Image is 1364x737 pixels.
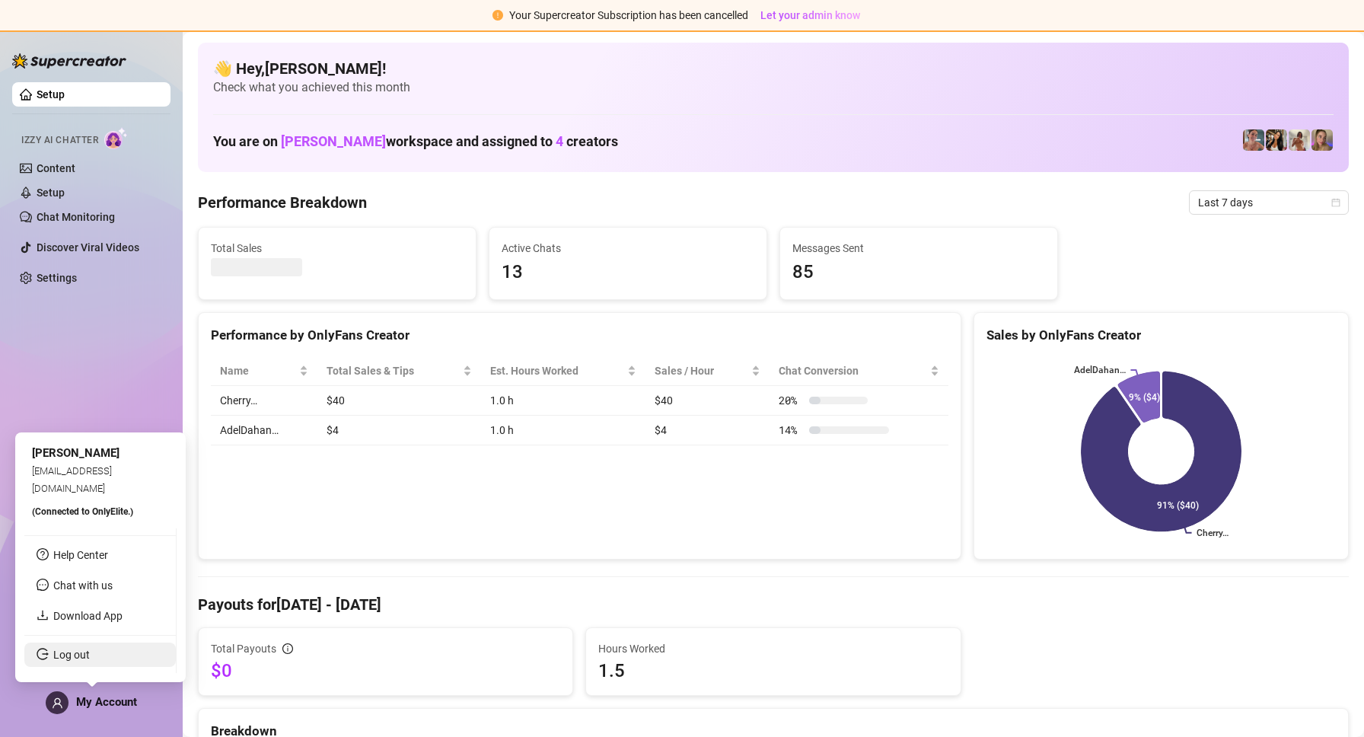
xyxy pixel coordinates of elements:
span: Izzy AI Chatter [21,133,98,148]
div: Est. Hours Worked [490,362,624,379]
span: Total Sales & Tips [327,362,460,379]
img: Cherry [1311,129,1333,151]
span: Total Payouts [211,640,276,657]
button: Let your admin know [754,6,866,24]
text: AdelDahan… [1074,365,1126,375]
td: $40 [645,386,770,416]
div: Sales by OnlyFans Creator [986,325,1336,346]
span: [PERSON_NAME] [281,133,386,149]
h1: You are on workspace and assigned to creators [213,133,618,150]
span: Check what you achieved this month [213,79,1334,96]
span: [PERSON_NAME] [32,446,120,460]
span: 20 % [779,392,803,409]
span: Chat Conversion [779,362,926,379]
span: Active Chats [502,240,754,257]
a: Chat Monitoring [37,211,115,223]
a: Settings [37,272,77,284]
span: My Account [76,695,137,709]
img: AdelDahan [1266,129,1287,151]
span: Chat with us [53,579,113,592]
img: logo-BBDzfeDw.svg [12,53,126,69]
img: Green [1289,129,1310,151]
td: $4 [645,416,770,445]
td: AdelDahan… [211,416,317,445]
span: $0 [211,659,560,683]
span: 85 [792,258,1045,287]
h4: Performance Breakdown [198,192,367,213]
a: Discover Viral Videos [37,241,139,254]
span: Your Supercreator Subscription has been cancelled [509,9,748,21]
span: info-circle [282,643,293,654]
th: Sales / Hour [645,356,770,386]
a: Log out [53,649,90,661]
a: Help Center [53,549,108,561]
td: Cherry… [211,386,317,416]
span: Name [220,362,296,379]
span: 13 [502,258,754,287]
span: 14 % [779,422,803,439]
span: Total Sales [211,240,464,257]
span: user [52,697,63,709]
h4: 👋 Hey, [PERSON_NAME] ! [213,58,1334,79]
span: 4 [556,133,563,149]
a: Setup [37,187,65,199]
h4: Payouts for [DATE] - [DATE] [198,594,1349,615]
span: Sales / Hour [655,362,749,379]
span: Messages Sent [792,240,1045,257]
span: calendar [1331,198,1340,207]
th: Name [211,356,317,386]
img: AI Chatter [104,127,128,149]
span: Hours Worked [598,640,948,657]
div: Performance by OnlyFans Creator [211,325,948,346]
li: Log out [24,643,176,667]
td: 1.0 h [481,416,645,445]
span: Last 7 days [1198,191,1340,214]
span: [EMAIL_ADDRESS][DOMAIN_NAME] [32,465,112,493]
td: $4 [317,416,481,445]
a: Setup [37,88,65,100]
span: Let your admin know [760,9,860,21]
span: exclamation-circle [492,10,503,21]
td: $40 [317,386,481,416]
th: Chat Conversion [770,356,948,386]
th: Total Sales & Tips [317,356,481,386]
a: Download App [53,610,123,622]
span: (Connected to OnlyElite. ) [32,506,133,517]
span: 1.5 [598,659,948,683]
span: message [37,579,49,591]
text: Cherry… [1196,528,1228,538]
td: 1.0 h [481,386,645,416]
img: Yarden [1243,129,1264,151]
a: Content [37,162,75,174]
